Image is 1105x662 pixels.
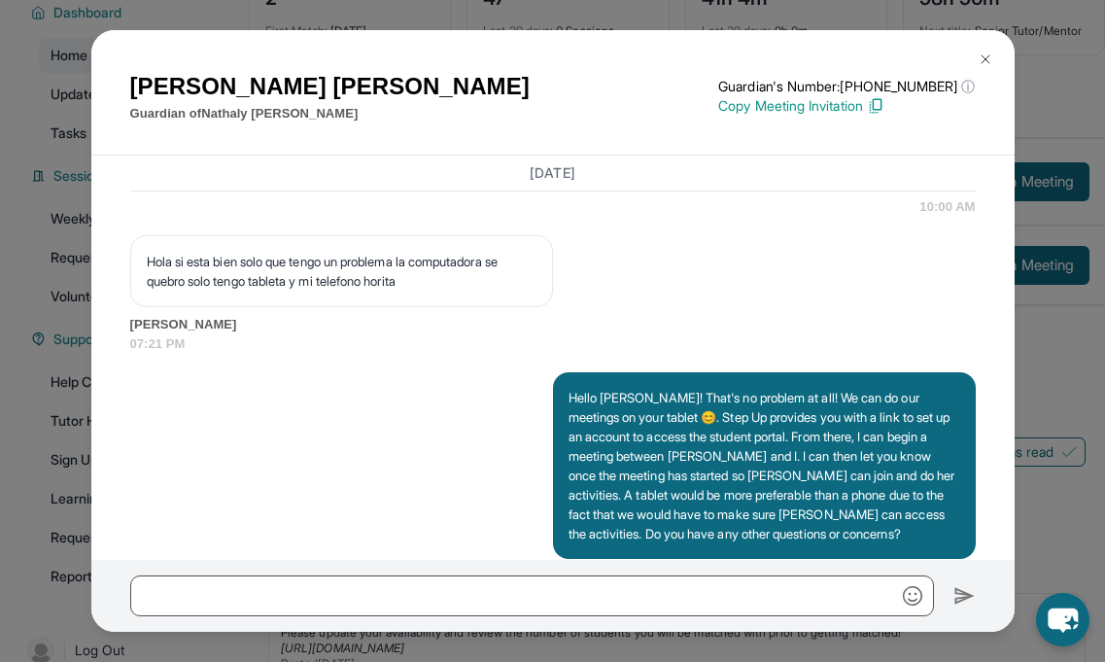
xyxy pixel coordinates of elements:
span: 10:00 AM [919,197,975,217]
img: Close Icon [978,52,993,67]
p: Guardian of Nathaly [PERSON_NAME] [130,104,530,123]
img: Emoji [903,586,922,606]
h1: [PERSON_NAME] [PERSON_NAME] [130,69,530,104]
p: Copy Meeting Invitation [718,96,975,116]
img: Send icon [953,584,976,608]
span: 07:21 PM [130,334,976,354]
button: chat-button [1036,593,1089,646]
p: Hola si esta bien solo que tengo un problema la computadora se quebro solo tengo tableta y mi tel... [147,252,536,291]
span: ⓘ [961,77,975,96]
img: Copy Icon [867,97,884,115]
p: Guardian's Number: [PHONE_NUMBER] [718,77,975,96]
h3: [DATE] [130,163,976,183]
span: [PERSON_NAME] [130,315,976,334]
p: Hello [PERSON_NAME]! That's no problem at all! We can do our meetings on your tablet 😊. Step Up p... [569,388,960,543]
